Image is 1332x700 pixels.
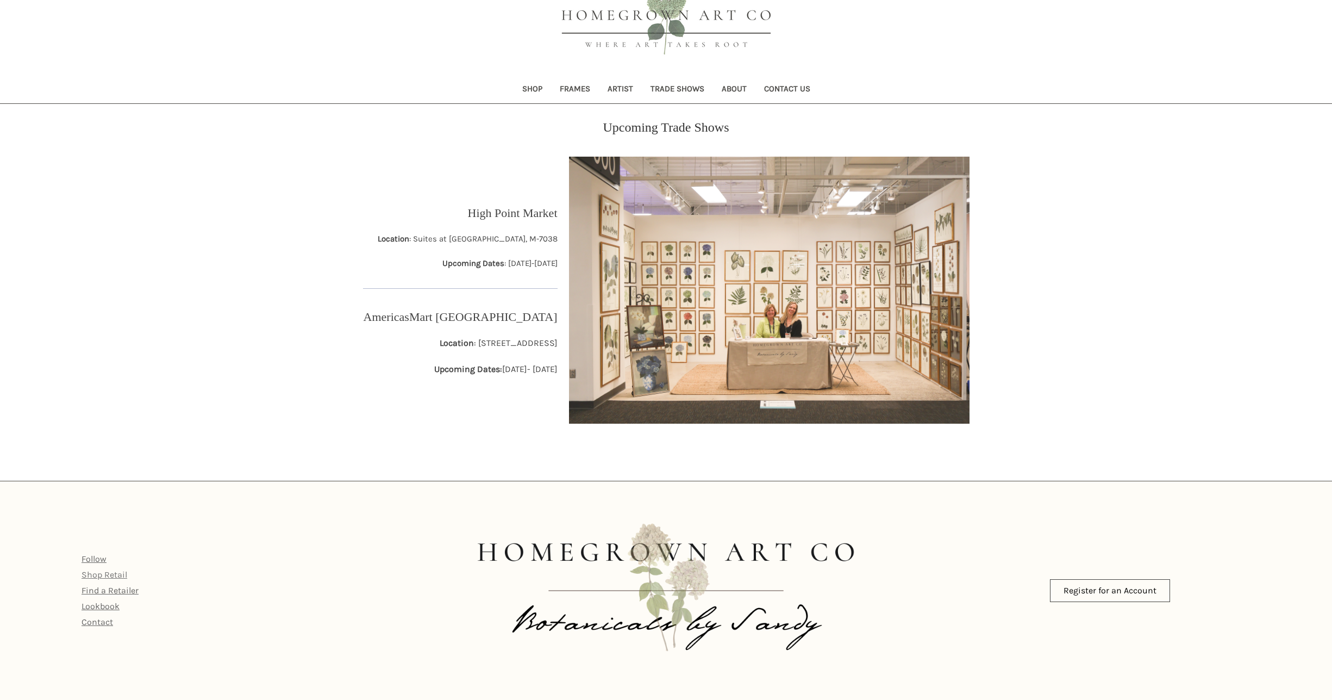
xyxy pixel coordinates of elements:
p: : [DATE]-[DATE] [378,257,558,270]
a: Follow [82,554,107,564]
a: Contact [82,617,113,627]
a: Register for an Account [1050,579,1170,602]
a: Frames [551,77,599,103]
a: Shop Retail [82,569,127,580]
a: Lookbook [82,601,120,611]
a: Trade Shows [642,77,713,103]
strong: Location [440,338,474,348]
p: [DATE]- [DATE] [434,363,558,376]
a: Artist [599,77,642,103]
a: Contact Us [755,77,819,103]
strong: Upcoming Dates [442,258,504,268]
p: AmericasMart [GEOGRAPHIC_DATA] [364,308,558,326]
a: About [713,77,755,103]
p: : Suites at [GEOGRAPHIC_DATA], M-7038 [378,233,558,245]
p: High Point Market [468,204,558,222]
a: Shop [514,77,551,103]
a: Find a Retailer [82,585,139,596]
strong: Location [378,234,409,244]
strong: Upcoming Dates: [434,364,502,374]
p: Upcoming Trade Shows [603,117,729,137]
p: : [STREET_ADDRESS] [434,337,558,350]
